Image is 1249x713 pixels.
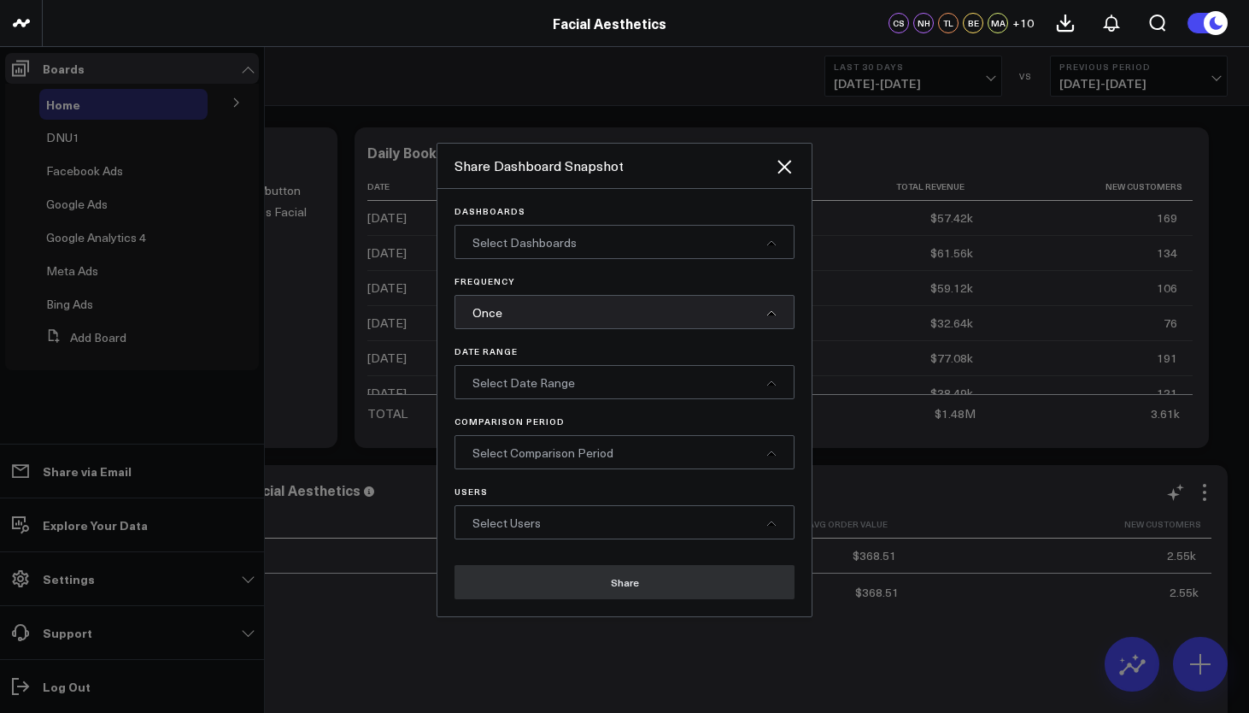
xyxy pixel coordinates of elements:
span: Select Date Range [472,374,575,391]
div: BE [963,13,983,33]
div: Share Dashboard Snapshot [454,156,774,175]
div: CS [888,13,909,33]
p: Date Range [454,346,795,356]
button: Share [454,565,795,599]
p: Frequency [454,276,795,286]
p: Comparison Period [454,416,795,427]
span: + 10 [1012,17,1034,29]
div: NH [913,13,934,33]
a: Facial Aesthetics [553,14,666,32]
div: MA [988,13,1008,33]
p: Dashboards [454,206,795,216]
span: Select Dashboards [472,234,577,250]
span: Select Comparison Period [472,445,613,461]
button: +10 [1012,13,1034,33]
span: Once [472,304,502,321]
div: TL [938,13,959,33]
span: Select Users [472,515,541,531]
p: Users [454,486,795,497]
